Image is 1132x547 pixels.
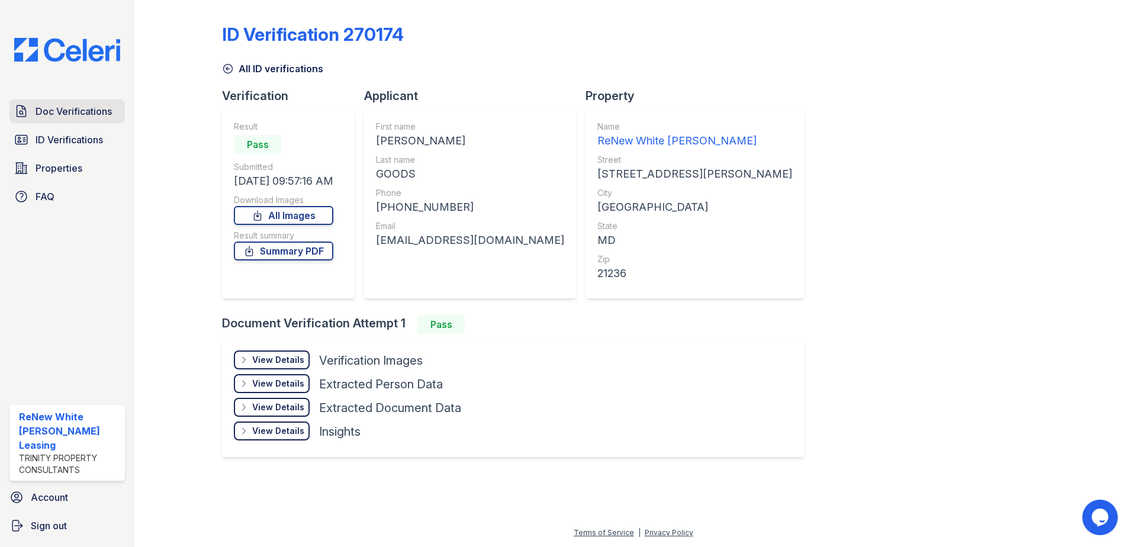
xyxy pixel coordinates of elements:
[19,410,120,452] div: ReNew White [PERSON_NAME] Leasing
[36,104,112,118] span: Doc Verifications
[222,88,364,104] div: Verification
[597,187,792,199] div: City
[234,121,333,133] div: Result
[234,206,333,225] a: All Images
[597,121,792,149] a: Name ReNew White [PERSON_NAME]
[586,88,813,104] div: Property
[417,315,465,334] div: Pass
[597,154,792,166] div: Street
[19,452,120,476] div: Trinity Property Consultants
[376,166,564,182] div: GOODS
[319,400,461,416] div: Extracted Document Data
[5,485,130,509] a: Account
[31,519,67,533] span: Sign out
[376,232,564,249] div: [EMAIL_ADDRESS][DOMAIN_NAME]
[9,156,125,180] a: Properties
[376,133,564,149] div: [PERSON_NAME]
[234,230,333,242] div: Result summary
[597,133,792,149] div: ReNew White [PERSON_NAME]
[9,185,125,208] a: FAQ
[36,189,54,204] span: FAQ
[9,99,125,123] a: Doc Verifications
[36,133,103,147] span: ID Verifications
[376,220,564,232] div: Email
[252,401,304,413] div: View Details
[222,62,323,76] a: All ID verifications
[222,315,813,334] div: Document Verification Attempt 1
[234,161,333,173] div: Submitted
[597,220,792,232] div: State
[5,38,130,62] img: CE_Logo_Blue-a8612792a0a2168367f1c8372b55b34899dd931a85d93a1a3d3e32e68fde9ad4.png
[319,376,443,392] div: Extracted Person Data
[319,423,361,440] div: Insights
[252,378,304,390] div: View Details
[252,354,304,366] div: View Details
[319,352,423,369] div: Verification Images
[597,166,792,182] div: [STREET_ADDRESS][PERSON_NAME]
[9,128,125,152] a: ID Verifications
[638,528,641,537] div: |
[597,121,792,133] div: Name
[597,232,792,249] div: MD
[234,135,281,154] div: Pass
[645,528,693,537] a: Privacy Policy
[376,187,564,199] div: Phone
[574,528,634,537] a: Terms of Service
[234,194,333,206] div: Download Images
[364,88,586,104] div: Applicant
[36,161,82,175] span: Properties
[234,242,333,260] a: Summary PDF
[222,24,404,45] div: ID Verification 270174
[376,154,564,166] div: Last name
[234,173,333,189] div: [DATE] 09:57:16 AM
[376,121,564,133] div: First name
[252,425,304,437] div: View Details
[5,514,130,538] a: Sign out
[1082,500,1120,535] iframe: chat widget
[597,253,792,265] div: Zip
[597,199,792,215] div: [GEOGRAPHIC_DATA]
[31,490,68,504] span: Account
[376,199,564,215] div: [PHONE_NUMBER]
[597,265,792,282] div: 21236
